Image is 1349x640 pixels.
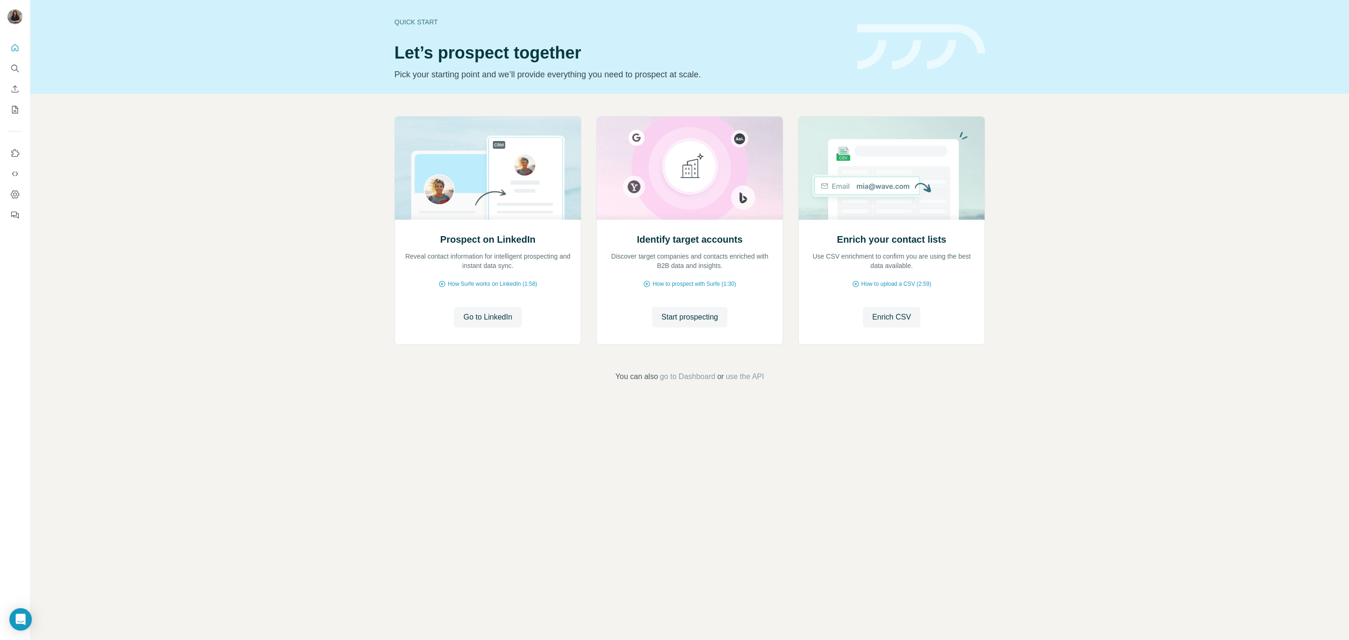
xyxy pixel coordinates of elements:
img: Avatar [7,9,22,24]
button: go to Dashboard [660,371,715,382]
h2: Prospect on LinkedIn [440,233,535,246]
div: Quick start [394,17,846,27]
span: You can also [615,371,658,382]
button: Use Surfe on LinkedIn [7,145,22,162]
button: Start prospecting [652,307,727,327]
button: Use Surfe API [7,165,22,182]
button: use the API [726,371,764,382]
button: Enrich CSV [863,307,920,327]
h2: Enrich your contact lists [837,233,946,246]
span: Start prospecting [661,312,718,323]
span: Enrich CSV [872,312,911,323]
div: Open Intercom Messenger [9,608,32,631]
p: Use CSV enrichment to confirm you are using the best data available. [808,252,975,270]
img: Identify target accounts [596,117,783,220]
p: Discover target companies and contacts enriched with B2B data and insights. [606,252,773,270]
button: Feedback [7,207,22,223]
span: How Surfe works on LinkedIn (1:58) [448,280,537,288]
button: Go to LinkedIn [454,307,521,327]
img: Prospect on LinkedIn [394,117,581,220]
button: Enrich CSV [7,81,22,97]
span: How to prospect with Surfe (1:30) [652,280,736,288]
h2: Identify target accounts [637,233,743,246]
h1: Let’s prospect together [394,44,846,62]
button: Dashboard [7,186,22,203]
button: Quick start [7,39,22,56]
span: or [717,371,724,382]
img: Enrich your contact lists [798,117,985,220]
button: My lists [7,101,22,118]
img: banner [857,24,985,70]
p: Pick your starting point and we’ll provide everything you need to prospect at scale. [394,68,846,81]
button: Search [7,60,22,77]
p: Reveal contact information for intelligent prospecting and instant data sync. [404,252,571,270]
span: How to upload a CSV (2:59) [861,280,931,288]
span: Go to LinkedIn [463,312,512,323]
